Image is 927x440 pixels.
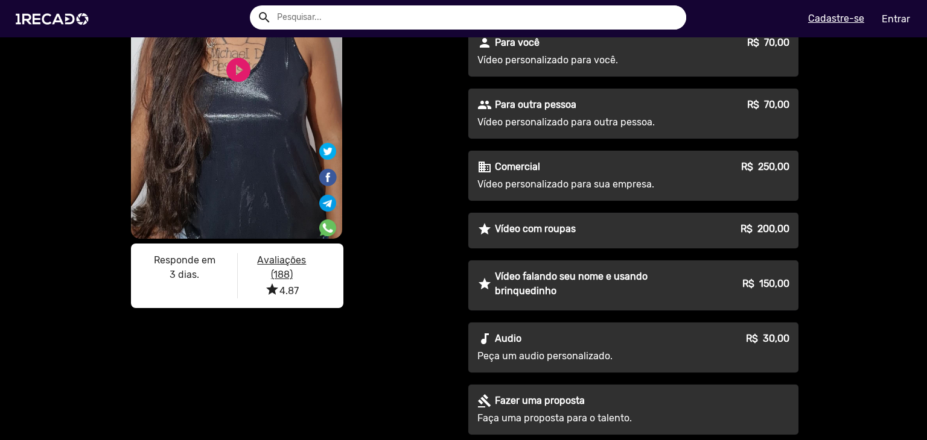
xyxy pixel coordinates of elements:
[477,394,492,408] mat-icon: gavel
[747,36,789,50] p: R$ 70,00
[495,394,585,408] p: Fazer uma proposta
[477,332,492,346] mat-icon: audiotrack
[170,269,199,280] b: 3 dias.
[747,98,789,112] p: R$ 70,00
[265,282,279,297] i: star
[495,98,576,112] p: Para outra pessoa
[265,285,299,297] span: 4.87
[477,349,696,363] p: Peça um audio personalizado.
[253,6,274,27] button: Example home icon
[224,55,253,84] a: play_circle_filled
[318,168,337,187] img: Compartilhe no facebook
[477,177,696,192] p: Vídeo personalizado para sua empresa.
[495,269,696,298] p: Vídeo falando seu nome e usando brinquedinho
[495,222,576,236] p: Vídeo com roupas
[874,8,918,30] a: Entrar
[741,222,789,236] p: R$ 200,00
[495,160,540,174] p: Comercial
[746,332,789,346] p: R$ 30,00
[477,222,492,236] mat-icon: star
[742,277,789,291] p: R$ 150,00
[141,253,228,268] p: Responde em
[319,193,336,204] i: Share on Telegram
[741,160,789,174] p: R$ 250,00
[477,115,696,130] p: Vídeo personalizado para outra pessoa.
[477,411,696,426] p: Faça uma proposta para o talento.
[477,36,492,50] mat-icon: person
[808,13,864,24] u: Cadastre-se
[319,143,336,160] img: Compartilhe no twitter
[319,219,336,236] img: Compartilhe no whatsapp
[319,195,336,212] img: Compartilhe no telegram
[495,36,540,50] p: Para você
[477,277,492,291] mat-icon: star
[319,218,336,229] i: Share on WhatsApp
[495,332,521,346] p: Audio
[477,160,492,174] mat-icon: business
[477,53,696,68] p: Vídeo personalizado para você.
[318,167,337,178] i: Share on Facebook
[268,5,686,30] input: Pesquisar...
[257,10,272,25] mat-icon: Example home icon
[477,98,492,112] mat-icon: people
[319,145,336,157] i: Share on Twitter
[257,254,306,280] u: Avaliações (188)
